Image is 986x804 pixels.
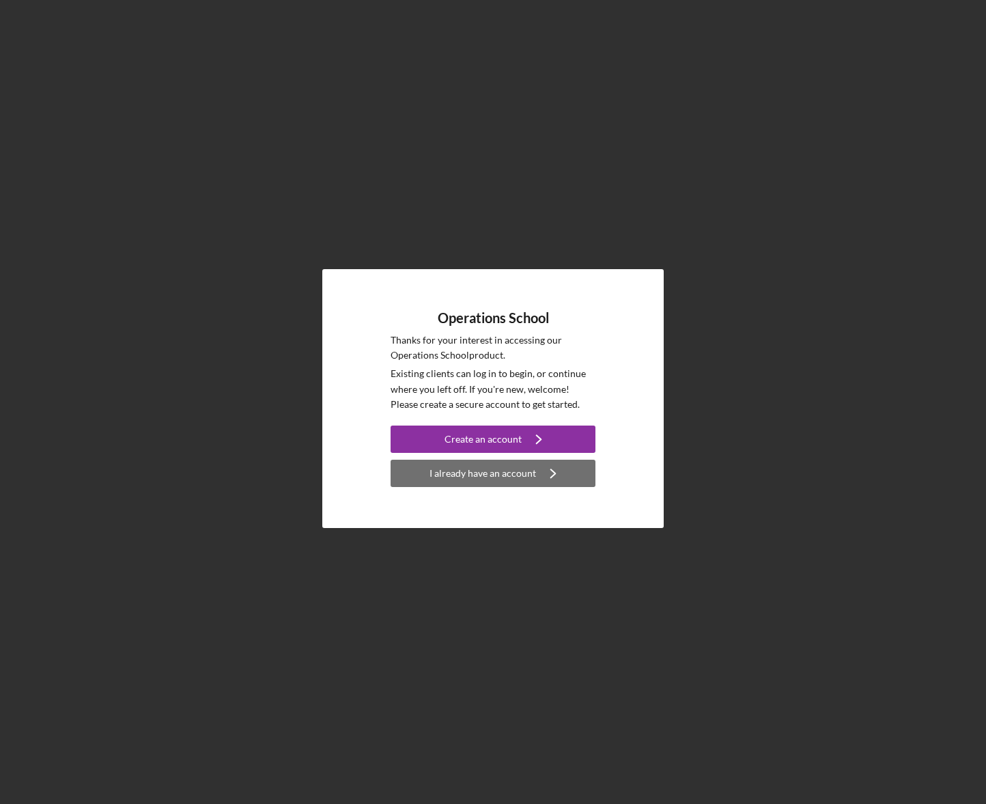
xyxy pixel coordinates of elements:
[391,460,595,487] button: I already have an account
[391,426,595,456] a: Create an account
[391,426,595,453] button: Create an account
[391,366,595,412] p: Existing clients can log in to begin, or continue where you left off. If you're new, welcome! Ple...
[391,333,595,363] p: Thanks for your interest in accessing our Operations School product.
[429,460,536,487] div: I already have an account
[445,426,522,453] div: Create an account
[438,310,549,326] h4: Operations School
